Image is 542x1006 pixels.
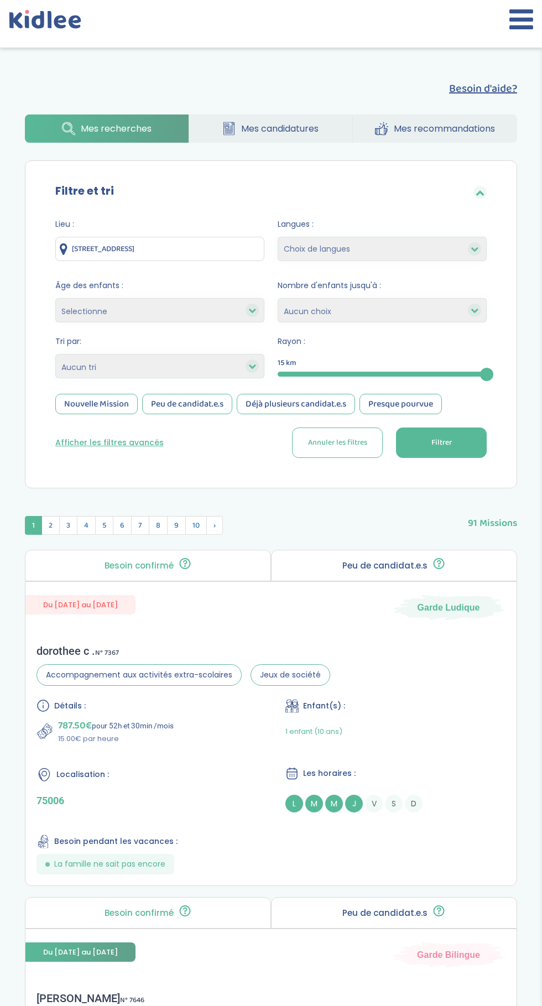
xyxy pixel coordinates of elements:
[41,516,60,535] span: 2
[37,992,344,1005] div: [PERSON_NAME]
[58,718,174,733] p: pour 52h et 30min /mois
[120,994,144,1006] span: N° 7646
[308,437,367,449] span: Annuler les filtres
[405,795,423,812] span: D
[206,516,223,535] span: Suivant »
[359,394,442,414] div: Presque pourvue
[113,516,132,535] span: 6
[25,942,135,962] span: Du [DATE] au [DATE]
[396,428,487,458] button: Filtrer
[54,858,165,870] span: La famille ne sait pas encore
[55,336,264,347] span: Tri par:
[25,114,189,143] a: Mes recherches
[59,516,77,535] span: 3
[342,909,428,918] p: Peu de candidat.e.s
[185,516,207,535] span: 10
[37,644,330,658] div: dorothee c .
[142,394,232,414] div: Peu de candidat.e.s
[418,601,480,613] span: Garde Ludique
[285,795,303,812] span: L
[55,237,264,261] input: Ville ou code postale
[25,516,42,535] span: 1
[37,664,242,686] span: Accompagnement aux activités extra-scolaires
[105,909,174,918] p: Besoin confirmé
[292,428,383,458] button: Annuler les filtres
[303,700,345,712] span: Enfant(s) :
[95,647,119,659] span: N° 7367
[251,664,330,686] span: Jeux de société
[55,437,164,449] button: Afficher les filtres avancés
[95,516,113,535] span: 5
[385,795,403,812] span: S
[278,218,487,230] span: Langues :
[278,280,487,291] span: Nombre d'enfants jusqu'à :
[342,561,428,570] p: Peu de candidat.e.s
[431,437,452,449] span: Filtrer
[394,122,495,135] span: Mes recommandations
[305,795,323,812] span: M
[55,218,264,230] span: Lieu :
[54,700,86,712] span: Détails :
[58,733,174,744] p: 15.00€ par heure
[325,795,343,812] span: M
[449,80,517,97] button: Besoin d'aide?
[241,122,319,135] span: Mes candidatures
[55,183,114,199] label: Filtre et tri
[105,561,174,570] p: Besoin confirmé
[55,280,264,291] span: Âge des enfants :
[237,394,355,414] div: Déjà plusieurs candidat.e.s
[417,948,480,961] span: Garde Bilingue
[167,516,186,535] span: 9
[77,516,96,535] span: 4
[285,726,342,737] span: 1 enfant (10 ans)
[149,516,168,535] span: 8
[56,769,109,780] span: Localisation :
[54,836,178,847] span: Besoin pendant les vacances :
[55,394,138,414] div: Nouvelle Mission
[345,795,363,812] span: J
[468,505,517,531] span: 91 Missions
[37,795,257,806] p: 75006
[365,795,383,812] span: V
[131,516,149,535] span: 7
[25,595,135,614] span: Du [DATE] au [DATE]
[303,768,356,779] span: Les horaires :
[81,122,152,135] span: Mes recherches
[58,718,92,733] span: 787.50€
[278,357,296,369] span: 15 km
[278,336,487,347] span: Rayon :
[353,114,517,143] a: Mes recommandations
[189,114,353,143] a: Mes candidatures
